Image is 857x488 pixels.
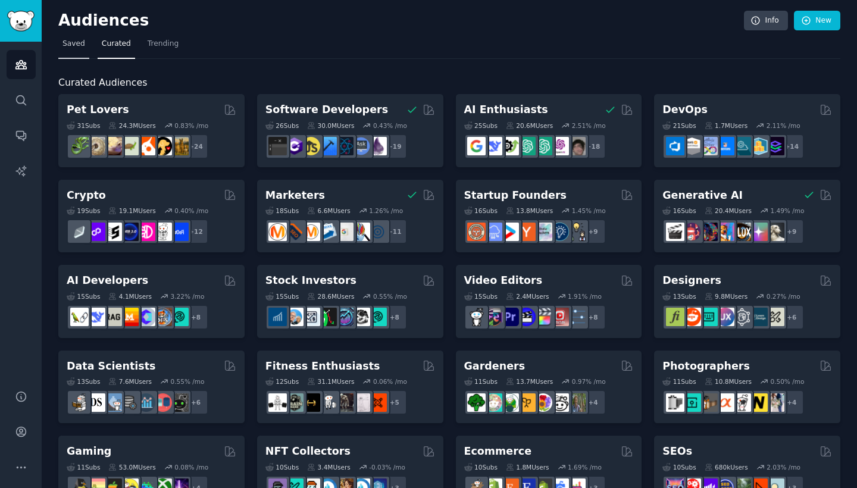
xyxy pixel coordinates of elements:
img: herpetology [70,137,89,155]
img: DevOpsLinks [716,137,734,155]
img: defi_ [170,223,189,241]
img: chatgpt_promptDesign [517,137,536,155]
h2: DevOps [662,102,708,117]
img: reactnative [335,137,354,155]
img: finalcutpro [534,308,552,326]
img: GummySearch logo [7,11,35,32]
img: editors [484,308,502,326]
img: DeepSeek [484,137,502,155]
img: leopardgeckos [104,137,122,155]
div: 19.1M Users [108,207,155,215]
div: + 9 [581,219,606,244]
span: Saved [62,39,85,49]
div: 10 Sub s [464,463,498,471]
h2: Startup Founders [464,188,567,203]
div: + 4 [581,390,606,415]
h2: Software Developers [265,102,388,117]
div: + 9 [779,219,804,244]
img: web3 [120,223,139,241]
img: workout [302,393,320,412]
span: Trending [148,39,179,49]
img: OpenAIDev [551,137,569,155]
img: software [268,137,287,155]
img: SaaS [484,223,502,241]
img: personaltraining [368,393,387,412]
a: Trending [143,35,183,59]
img: ballpython [87,137,105,155]
div: 7.6M Users [108,377,152,386]
img: PetAdvice [154,137,172,155]
img: CryptoNews [154,223,172,241]
img: GoogleGeminiAI [467,137,486,155]
div: 13 Sub s [67,377,100,386]
img: csharp [285,137,304,155]
div: + 5 [382,390,407,415]
h2: Gardeners [464,359,526,374]
div: 1.49 % /mo [770,207,804,215]
img: AskComputerScience [352,137,370,155]
img: SonyAlpha [716,393,734,412]
div: 16 Sub s [464,207,498,215]
h2: Marketers [265,188,325,203]
img: DeepSeek [87,308,105,326]
div: 0.55 % /mo [171,377,205,386]
div: 53.0M Users [108,463,155,471]
img: analog [666,393,684,412]
a: Curated [98,35,135,59]
img: dataengineering [120,393,139,412]
img: ethstaker [104,223,122,241]
div: + 24 [183,134,208,159]
img: content_marketing [268,223,287,241]
img: WeddingPhotography [766,393,784,412]
div: + 8 [581,305,606,330]
img: fitness30plus [335,393,354,412]
img: AIDevelopersSociety [170,308,189,326]
img: Emailmarketing [318,223,337,241]
div: 0.83 % /mo [174,121,208,130]
img: UXDesign [716,308,734,326]
img: MarketingResearch [352,223,370,241]
div: 19 Sub s [67,207,100,215]
div: + 19 [382,134,407,159]
img: FluxAI [733,223,751,241]
h2: NFT Collectors [265,444,351,459]
div: 2.4M Users [506,292,549,301]
h2: Ecommerce [464,444,532,459]
img: googleads [335,223,354,241]
h2: Pet Lovers [67,102,129,117]
img: EntrepreneurRideAlong [467,223,486,241]
img: UrbanGardening [551,393,569,412]
div: 13.8M Users [506,207,553,215]
div: 0.50 % /mo [770,377,804,386]
img: indiehackers [534,223,552,241]
h2: SEOs [662,444,692,459]
div: + 4 [779,390,804,415]
img: growmybusiness [567,223,586,241]
img: flowers [534,393,552,412]
img: OnlineMarketing [368,223,387,241]
img: DreamBooth [766,223,784,241]
img: canon [733,393,751,412]
img: platformengineering [733,137,751,155]
div: 18 Sub s [265,207,299,215]
h2: Video Editors [464,273,543,288]
img: MistralAI [120,308,139,326]
div: 1.26 % /mo [369,207,403,215]
img: ArtificalIntelligence [567,137,586,155]
img: chatgpt_prompts_ [534,137,552,155]
div: 4.1M Users [108,292,152,301]
div: 0.27 % /mo [767,292,800,301]
img: iOSProgramming [318,137,337,155]
img: AItoolsCatalog [501,137,519,155]
img: AnalogCommunity [699,393,718,412]
img: MachineLearning [70,393,89,412]
div: 0.40 % /mo [174,207,208,215]
img: SavageGarden [501,393,519,412]
img: OpenSourceAI [137,308,155,326]
div: 12 Sub s [265,377,299,386]
img: vegetablegardening [467,393,486,412]
a: New [794,11,840,31]
h2: Audiences [58,11,744,30]
div: 1.7M Users [705,121,748,130]
img: deepdream [699,223,718,241]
